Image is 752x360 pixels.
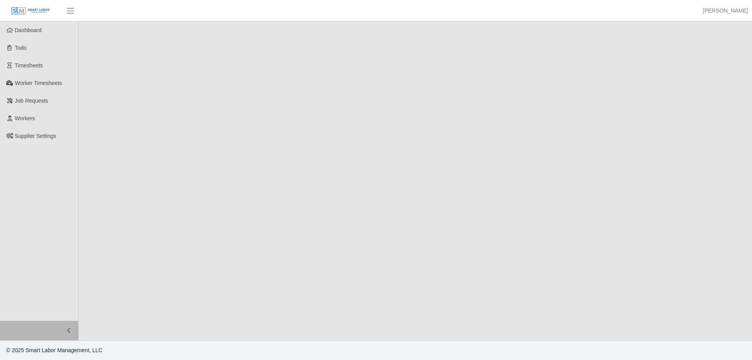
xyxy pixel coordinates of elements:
[15,80,62,86] span: Worker Timesheets
[6,347,102,353] span: © 2025 Smart Labor Management, LLC
[15,45,27,51] span: Todo
[15,27,42,33] span: Dashboard
[15,115,35,121] span: Workers
[703,7,748,15] a: [PERSON_NAME]
[15,98,49,104] span: Job Requests
[11,7,50,15] img: SLM Logo
[15,133,56,139] span: Supplier Settings
[15,62,43,69] span: Timesheets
